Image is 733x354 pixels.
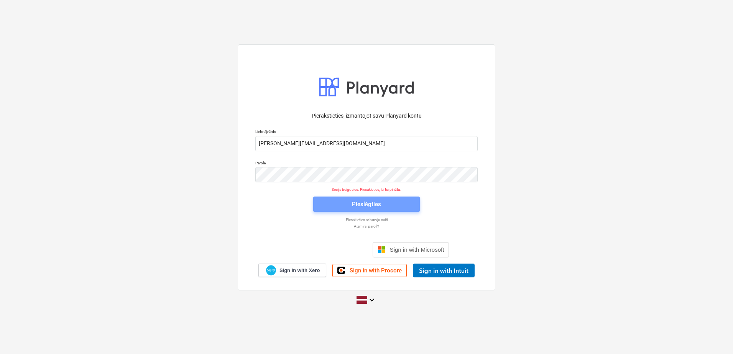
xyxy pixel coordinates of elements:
img: Microsoft logo [378,246,385,254]
i: keyboard_arrow_down [367,295,376,305]
a: Aizmirsi paroli? [251,224,482,229]
input: Lietotājvārds [255,136,478,151]
iframe: Poga Pierakstīties ar Google kontu [280,241,370,258]
p: Lietotājvārds [255,129,478,136]
a: Piesakieties ar burvju saiti [251,217,482,222]
p: Parole [255,161,478,167]
span: Sign in with Procore [350,267,402,274]
img: Xero logo [266,265,276,275]
button: Pieslēgties [313,197,420,212]
p: Sesija beigusies. Piesakieties, lai turpinātu. [251,187,482,192]
a: Sign in with Xero [258,264,327,277]
p: Pierakstieties, izmantojot savu Planyard kontu [255,112,478,120]
a: Sign in with Procore [332,264,407,277]
iframe: Chat Widget [695,317,733,354]
div: Pieslēgties [352,199,381,209]
span: Sign in with Microsoft [390,246,444,253]
span: Sign in with Xero [279,267,320,274]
